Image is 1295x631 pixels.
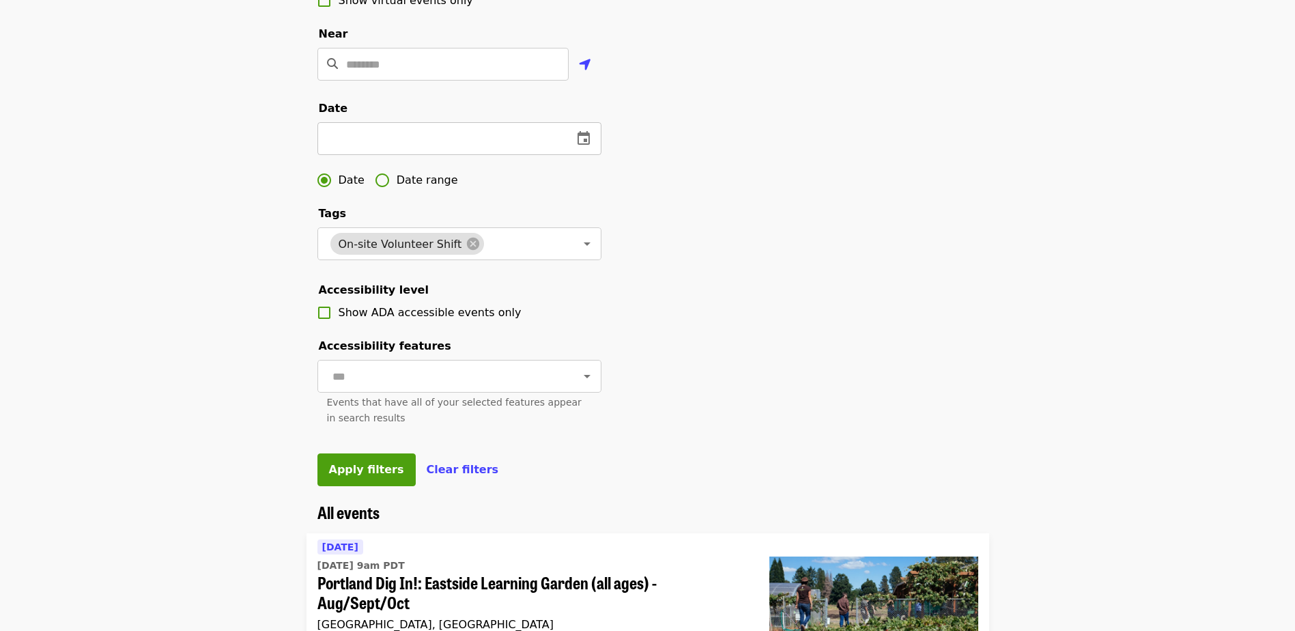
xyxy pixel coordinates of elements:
button: Open [578,234,597,253]
span: Date [339,172,365,188]
span: Date range [397,172,458,188]
button: Clear filters [427,462,499,478]
span: Near [319,27,348,40]
span: Accessibility features [319,339,451,352]
button: Use my location [569,49,601,82]
span: [DATE] [322,542,358,552]
i: location-arrow icon [579,57,591,73]
button: change date [567,122,600,155]
span: Date [319,102,348,115]
div: [GEOGRAPHIC_DATA], [GEOGRAPHIC_DATA] [317,618,748,631]
span: On-site Volunteer Shift [330,238,470,251]
button: Open [578,367,597,386]
div: On-site Volunteer Shift [330,233,485,255]
span: Show ADA accessible events only [339,306,522,319]
span: Tags [319,207,347,220]
span: Clear filters [427,463,499,476]
time: [DATE] 9am PDT [317,559,405,573]
input: Location [346,48,569,81]
button: Apply filters [317,453,416,486]
span: All events [317,500,380,524]
span: Accessibility level [319,283,429,296]
i: search icon [327,57,338,70]
span: Events that have all of your selected features appear in search results [327,397,582,423]
span: Portland Dig In!: Eastside Learning Garden (all ages) - Aug/Sept/Oct [317,573,748,613]
span: Apply filters [329,463,404,476]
